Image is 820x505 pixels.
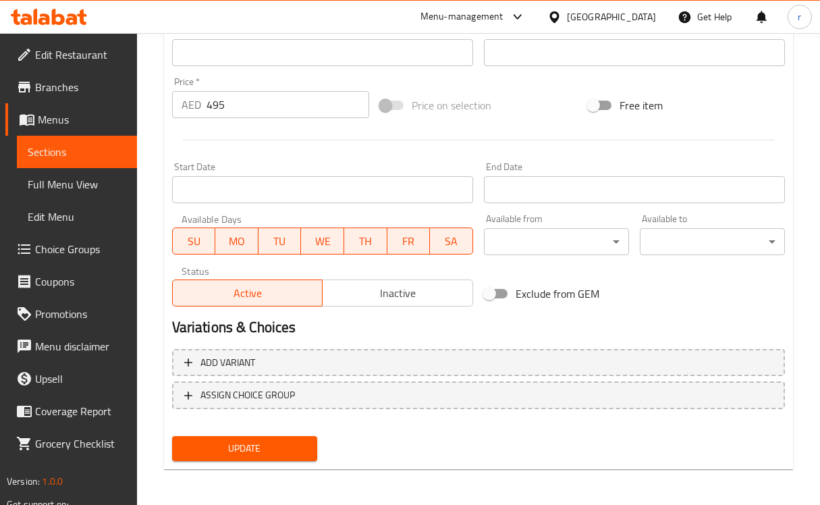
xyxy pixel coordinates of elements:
span: Add variant [200,354,255,371]
span: FR [393,232,425,251]
div: [GEOGRAPHIC_DATA] [567,9,656,24]
span: Price on selection [412,97,491,113]
a: Edit Restaurant [5,38,137,71]
button: SA [430,228,473,255]
a: Branches [5,71,137,103]
input: Please enter product barcode [172,39,473,66]
button: WE [301,228,344,255]
span: r [798,9,801,24]
span: Coverage Report [35,403,126,419]
button: Active [172,280,323,307]
a: Sections [17,136,137,168]
button: TH [344,228,387,255]
div: ​ [484,228,629,255]
a: Full Menu View [17,168,137,201]
span: Sections [28,144,126,160]
span: Active [178,284,318,303]
span: MO [221,232,253,251]
button: ASSIGN CHOICE GROUP [172,381,785,409]
div: Menu-management [420,9,503,25]
a: Grocery Checklist [5,427,137,460]
span: Promotions [35,306,126,322]
span: TH [350,232,382,251]
button: Add variant [172,349,785,377]
span: Coupons [35,273,126,290]
span: Full Menu View [28,176,126,192]
span: SU [178,232,211,251]
span: Version: [7,473,40,490]
button: TU [258,228,302,255]
span: Branches [35,79,126,95]
p: AED [182,97,201,113]
span: Upsell [35,371,126,387]
span: Choice Groups [35,241,126,257]
a: Coverage Report [5,395,137,427]
span: Menu disclaimer [35,338,126,354]
a: Upsell [5,363,137,395]
input: Please enter product sku [484,39,785,66]
span: Menus [38,111,126,128]
button: SU [172,228,216,255]
h2: Variations & Choices [172,317,785,338]
input: Please enter price [207,91,369,118]
span: SA [435,232,468,251]
a: Promotions [5,298,137,330]
span: Edit Restaurant [35,47,126,63]
span: Exclude from GEM [516,286,599,302]
button: FR [387,228,431,255]
span: WE [306,232,339,251]
a: Choice Groups [5,233,137,265]
a: Coupons [5,265,137,298]
button: Update [172,436,317,461]
button: Inactive [322,280,473,307]
span: TU [264,232,296,251]
span: Free item [620,97,663,113]
span: Edit Menu [28,209,126,225]
span: Inactive [328,284,468,303]
button: MO [215,228,258,255]
a: Menus [5,103,137,136]
span: Update [183,440,306,457]
a: Edit Menu [17,201,137,233]
a: Menu disclaimer [5,330,137,363]
span: Grocery Checklist [35,435,126,452]
span: 1.0.0 [42,473,63,490]
div: ​ [640,228,785,255]
span: ASSIGN CHOICE GROUP [200,387,295,404]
